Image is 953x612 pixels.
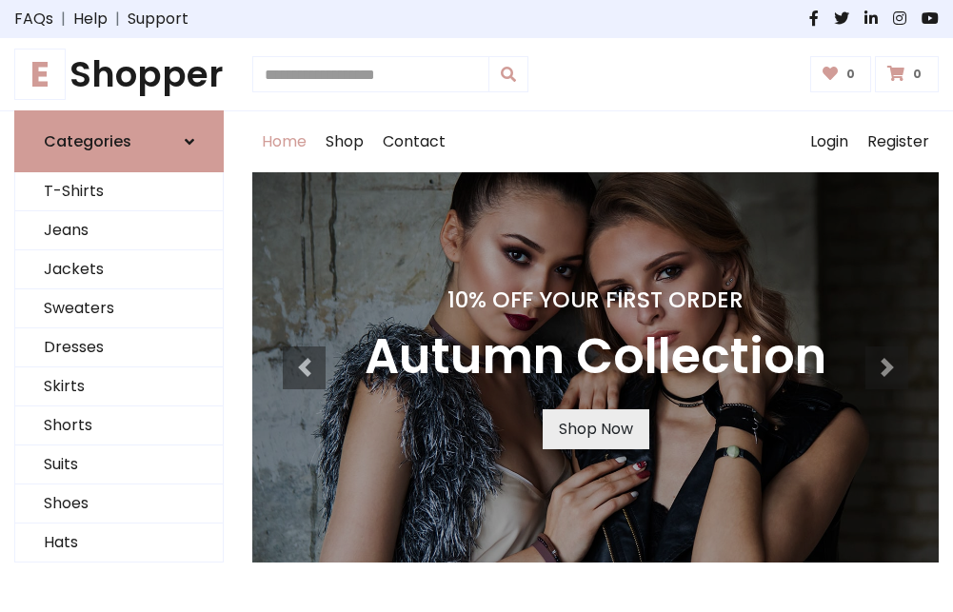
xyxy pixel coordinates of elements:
a: EShopper [14,53,224,95]
a: Login [801,111,858,172]
h3: Autumn Collection [365,328,826,386]
h1: Shopper [14,53,224,95]
a: Skirts [15,367,223,406]
a: Home [252,111,316,172]
a: Jeans [15,211,223,250]
span: 0 [842,66,860,83]
a: Help [73,8,108,30]
a: Dresses [15,328,223,367]
h6: Categories [44,132,131,150]
a: Shop [316,111,373,172]
a: T-Shirts [15,172,223,211]
a: Register [858,111,939,172]
a: Categories [14,110,224,172]
span: | [108,8,128,30]
a: 0 [875,56,939,92]
span: E [14,49,66,100]
h4: 10% Off Your First Order [365,286,826,313]
a: Shorts [15,406,223,445]
a: Sweaters [15,289,223,328]
a: FAQs [14,8,53,30]
a: 0 [810,56,872,92]
span: | [53,8,73,30]
a: Jackets [15,250,223,289]
a: Suits [15,445,223,484]
a: Contact [373,111,455,172]
a: Shoes [15,484,223,523]
a: Shop Now [543,409,649,449]
a: Hats [15,523,223,563]
a: Support [128,8,189,30]
span: 0 [908,66,926,83]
